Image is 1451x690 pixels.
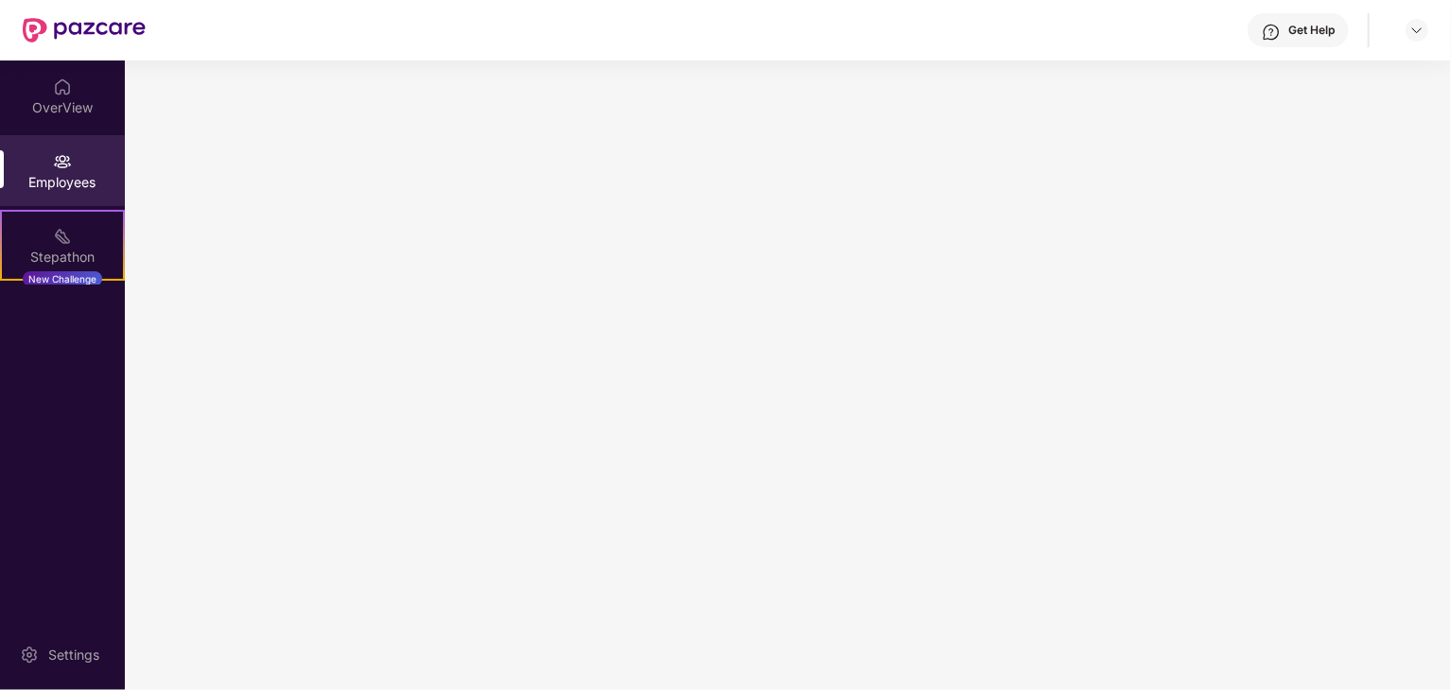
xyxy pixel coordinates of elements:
[53,152,72,171] img: svg+xml;base64,PHN2ZyBpZD0iRW1wbG95ZWVzIiB4bWxucz0iaHR0cDovL3d3dy53My5vcmcvMjAwMC9zdmciIHdpZHRoPS...
[23,271,102,286] div: New Challenge
[23,18,146,43] img: New Pazcare Logo
[53,78,72,96] img: svg+xml;base64,PHN2ZyBpZD0iSG9tZSIgeG1sbnM9Imh0dHA6Ly93d3cudzMub3JnLzIwMDAvc3ZnIiB3aWR0aD0iMjAiIG...
[2,248,123,267] div: Stepathon
[43,646,105,664] div: Settings
[1409,23,1425,38] img: svg+xml;base64,PHN2ZyBpZD0iRHJvcGRvd24tMzJ4MzIiIHhtbG5zPSJodHRwOi8vd3d3LnczLm9yZy8yMDAwL3N2ZyIgd2...
[1288,23,1335,38] div: Get Help
[20,646,39,664] img: svg+xml;base64,PHN2ZyBpZD0iU2V0dGluZy0yMHgyMCIgeG1sbnM9Imh0dHA6Ly93d3cudzMub3JnLzIwMDAvc3ZnIiB3aW...
[53,227,72,246] img: svg+xml;base64,PHN2ZyB4bWxucz0iaHR0cDovL3d3dy53My5vcmcvMjAwMC9zdmciIHdpZHRoPSIyMSIgaGVpZ2h0PSIyMC...
[1262,23,1281,42] img: svg+xml;base64,PHN2ZyBpZD0iSGVscC0zMngzMiIgeG1sbnM9Imh0dHA6Ly93d3cudzMub3JnLzIwMDAvc3ZnIiB3aWR0aD...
